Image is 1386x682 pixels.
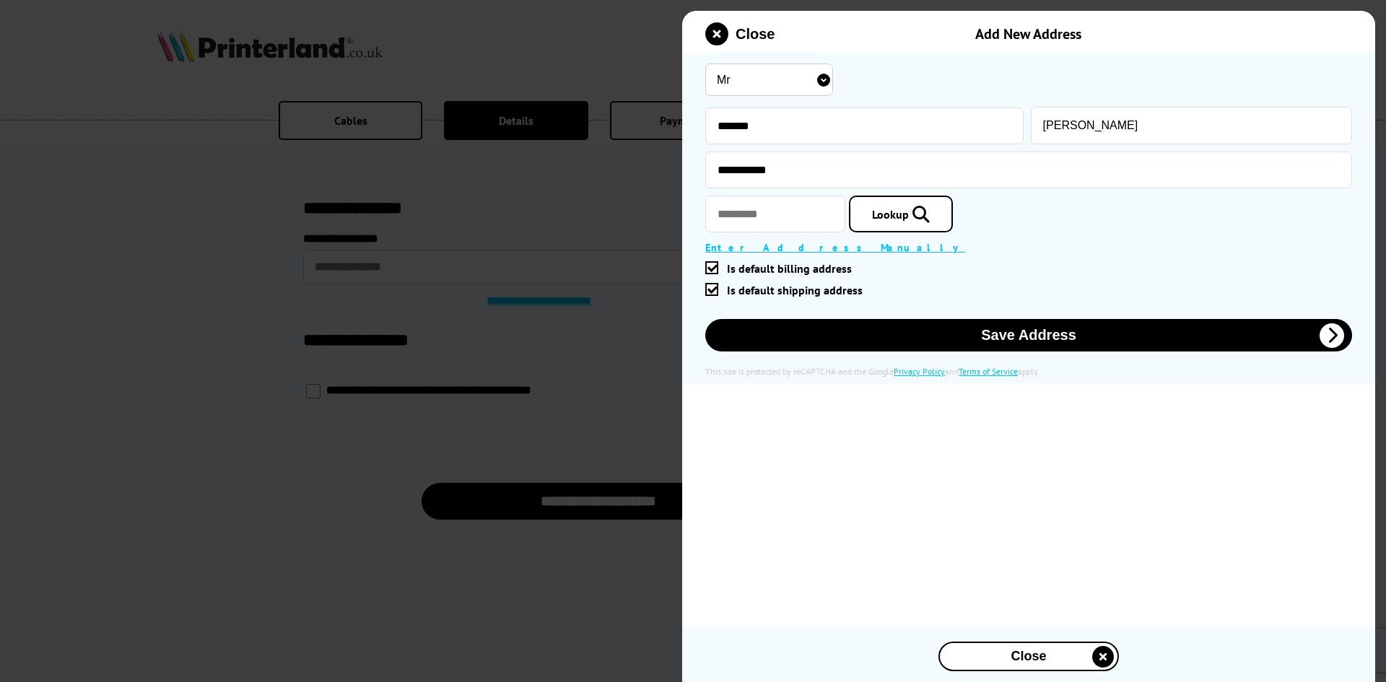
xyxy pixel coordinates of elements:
button: Save Address [705,319,1352,351]
span: Close [976,649,1081,664]
div: This site is protected by reCAPTCHA and the Google and apply. [705,366,1352,377]
input: Last Name [1031,107,1352,144]
a: Lookup [849,196,953,232]
a: Enter Address Manually [705,241,965,254]
div: Add New Address [834,25,1223,43]
span: Is default billing address [727,261,852,276]
button: close modal [938,642,1119,671]
span: Close [736,26,775,43]
a: Privacy Policy [894,366,945,377]
span: Lookup [872,207,909,222]
span: Is default shipping address [727,283,863,297]
a: Terms of Service [959,366,1018,377]
button: close modal [705,22,775,45]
